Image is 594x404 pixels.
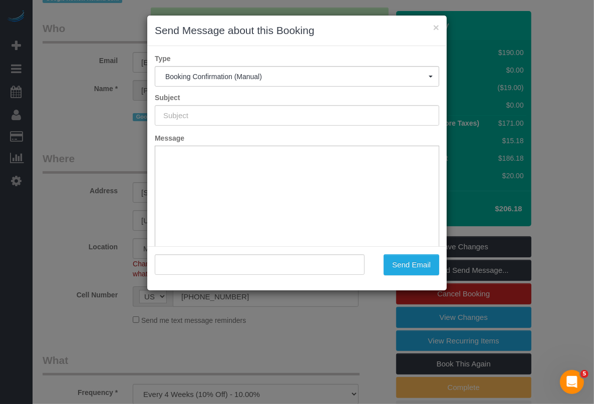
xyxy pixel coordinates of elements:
label: Type [147,54,447,64]
iframe: Rich Text Editor, editor1 [155,146,439,302]
label: Message [147,133,447,143]
button: × [433,22,439,33]
h3: Send Message about this Booking [155,23,439,38]
button: Send Email [384,254,439,275]
button: Booking Confirmation (Manual) [155,66,439,87]
iframe: Intercom live chat [560,370,584,394]
span: 5 [580,370,588,378]
span: Booking Confirmation (Manual) [165,73,429,81]
input: Subject [155,105,439,126]
label: Subject [147,93,447,103]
